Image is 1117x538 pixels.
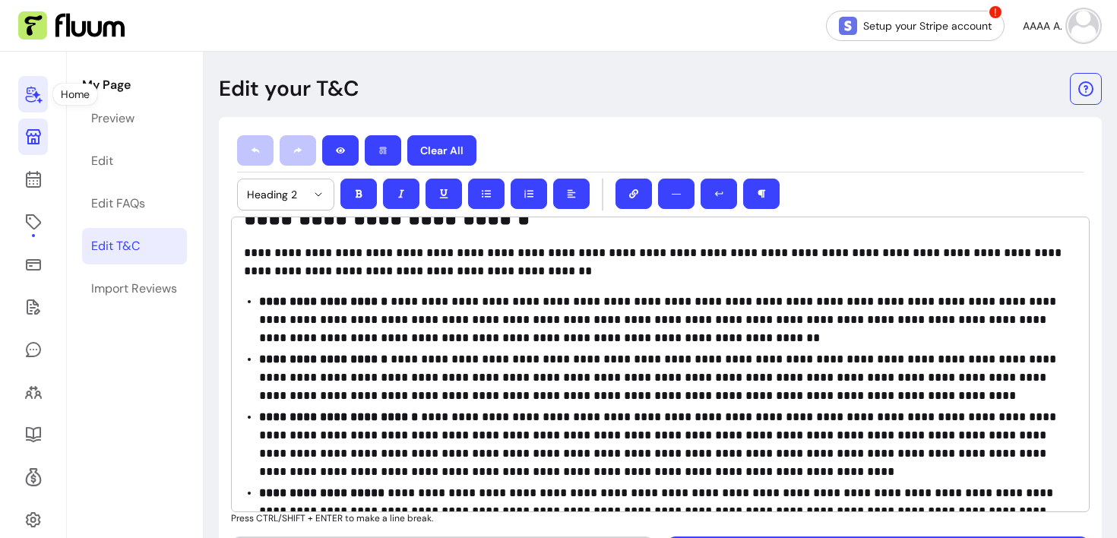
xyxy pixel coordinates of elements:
p: Clear All [420,143,464,158]
a: Resources [18,416,48,453]
div: Edit [91,152,113,170]
button: Heading 2 [238,179,334,210]
span: Heading 2 [247,187,306,202]
a: My Messages [18,331,48,368]
a: Import Reviews [82,271,187,307]
a: Home [18,76,48,112]
a: Waivers [18,289,48,325]
img: Stripe Icon [839,17,857,35]
a: Offerings [18,204,48,240]
a: Edit [82,143,187,179]
div: Preview [91,109,134,128]
button: avatarAAAA A. [1023,11,1099,41]
a: My Page [18,119,48,155]
a: Setup your Stripe account [826,11,1005,41]
p: My Page [82,76,187,94]
img: avatar [1068,11,1099,41]
span: ! [988,5,1003,20]
button: ― [658,179,695,209]
p: Edit your T&C [219,75,359,103]
span: AAAA A. [1023,18,1062,33]
div: Home [53,84,97,105]
button: Clear All [407,135,476,166]
a: Edit T&C [82,228,187,264]
a: Sales [18,246,48,283]
img: Fluum Logo [18,11,125,40]
a: Refer & Earn [18,459,48,495]
p: Press CTRL/SHIFT + ENTER to make a line break. [231,512,1090,524]
a: Calendar [18,161,48,198]
a: Settings [18,502,48,538]
div: Import Reviews [91,280,177,298]
a: Edit FAQs [82,185,187,222]
a: Preview [82,100,187,137]
div: Edit FAQs [91,195,145,213]
a: Clients [18,374,48,410]
div: Edit T&C [91,237,140,255]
